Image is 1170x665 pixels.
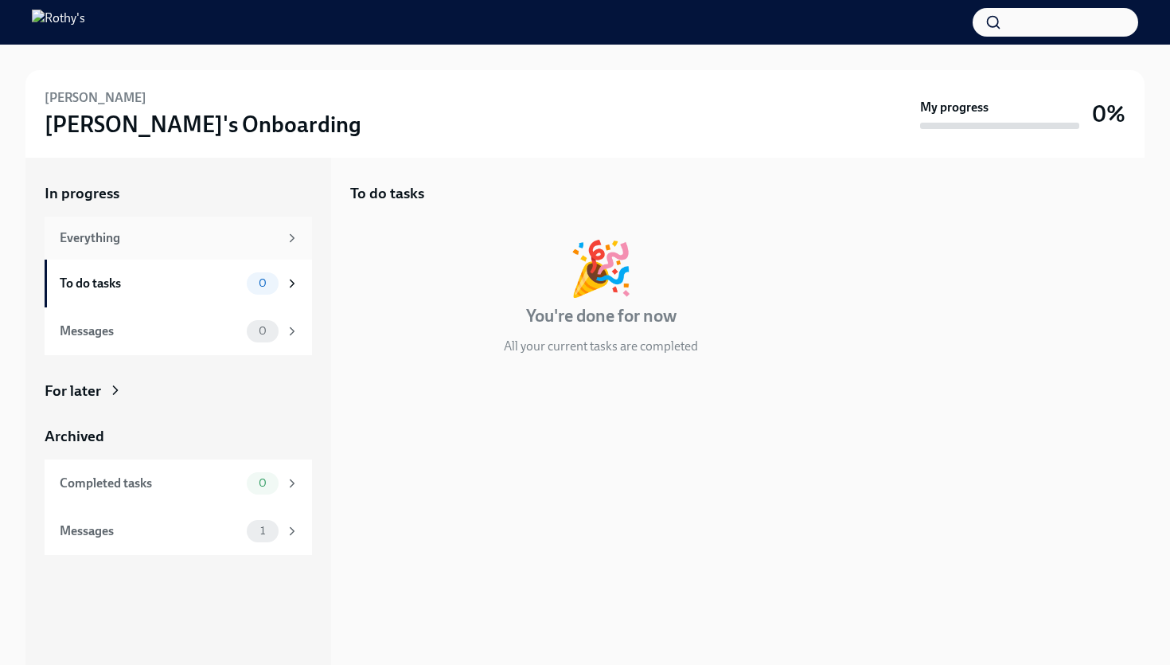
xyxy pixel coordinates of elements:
h3: [PERSON_NAME]'s Onboarding [45,110,361,139]
h5: To do tasks [350,183,424,204]
div: For later [45,381,101,401]
div: Completed tasks [60,475,240,492]
a: In progress [45,183,312,204]
h3: 0% [1092,100,1125,128]
span: 0 [249,477,276,489]
div: 🎉 [568,242,634,295]
span: 0 [249,325,276,337]
h4: You're done for now [526,304,677,328]
a: To do tasks0 [45,260,312,307]
div: Messages [60,323,240,340]
a: Everything [45,217,312,260]
strong: My progress [920,99,989,116]
p: All your current tasks are completed [504,338,698,355]
div: Everything [60,229,279,247]
img: Rothy's [32,10,85,35]
a: For later [45,381,312,401]
span: 0 [249,277,276,289]
span: 1 [251,525,275,537]
h6: [PERSON_NAME] [45,89,146,107]
a: Messages1 [45,507,312,555]
a: Messages0 [45,307,312,355]
div: To do tasks [60,275,240,292]
a: Archived [45,426,312,447]
a: Completed tasks0 [45,460,312,507]
div: Messages [60,522,240,540]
